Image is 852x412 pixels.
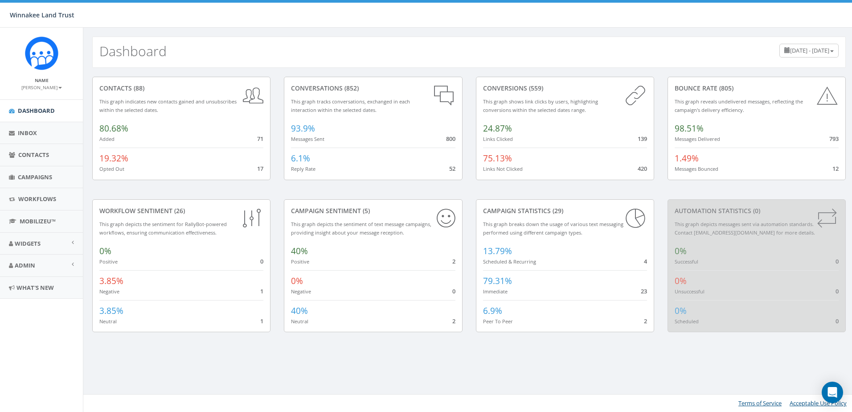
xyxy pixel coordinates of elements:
small: Messages Sent [291,136,324,142]
span: 93.9% [291,123,315,134]
span: 3.85% [99,305,123,317]
small: This graph depicts the sentiment for RallyBot-powered workflows, ensuring communication effective... [99,221,227,236]
img: Rally_Corp_Icon.png [25,37,58,70]
small: Neutral [291,318,308,325]
span: 0% [675,275,687,287]
span: 23 [641,287,647,295]
span: 800 [446,135,455,143]
small: Added [99,136,115,142]
h2: Dashboard [99,44,167,58]
span: 793 [829,135,839,143]
a: Acceptable Use Policy [790,399,847,407]
span: 1 [260,287,263,295]
span: 1 [260,317,263,325]
span: 0 [836,257,839,265]
span: 40% [291,245,308,257]
small: This graph shows link clicks by users, highlighting conversions within the selected dates range. [483,98,598,113]
div: Open Intercom Messenger [822,382,843,403]
div: Campaign Statistics [483,206,647,215]
span: 0% [675,305,687,317]
small: Scheduled [675,318,699,325]
small: Links Not Clicked [483,165,523,172]
small: Messages Bounced [675,165,718,172]
small: This graph breaks down the usage of various text messaging performed using different campaign types. [483,221,623,236]
span: 52 [449,165,455,173]
span: Winnakee Land Trust [10,11,74,19]
small: Positive [99,258,118,265]
span: 0 [836,287,839,295]
small: Unsuccessful [675,288,705,295]
span: (852) [343,84,359,92]
span: 40% [291,305,308,317]
span: 0% [675,245,687,257]
span: (559) [527,84,543,92]
small: [PERSON_NAME] [21,84,62,91]
span: 75.13% [483,152,512,164]
span: Workflows [18,195,56,203]
div: Workflow Sentiment [99,206,263,215]
small: Negative [99,288,119,295]
span: 98.51% [675,123,704,134]
span: Widgets [15,239,41,247]
small: This graph indicates new contacts gained and unsubscribes within the selected dates. [99,98,237,113]
small: This graph reveals undelivered messages, reflecting the campaign's delivery efficiency. [675,98,803,113]
span: 420 [638,165,647,173]
span: [DATE] - [DATE] [790,46,829,54]
span: (88) [132,84,144,92]
div: Bounce Rate [675,84,839,93]
span: 6.1% [291,152,310,164]
span: (0) [751,206,760,215]
span: 6.9% [483,305,502,317]
small: This graph depicts the sentiment of text message campaigns, providing insight about your message ... [291,221,431,236]
span: 0% [291,275,303,287]
span: 0% [99,245,111,257]
span: (805) [717,84,733,92]
small: Opted Out [99,165,124,172]
span: 0 [260,257,263,265]
span: 79.31% [483,275,512,287]
span: Contacts [18,151,49,159]
span: (29) [551,206,563,215]
div: Automation Statistics [675,206,839,215]
small: Reply Rate [291,165,315,172]
small: Positive [291,258,309,265]
span: 17 [257,165,263,173]
small: This graph tracks conversations, exchanged in each interaction within the selected dates. [291,98,410,113]
span: 2 [644,317,647,325]
span: Admin [15,261,35,269]
span: 0 [452,287,455,295]
small: Peer To Peer [483,318,513,325]
small: Name [35,77,49,83]
span: 12 [832,165,839,173]
span: 2 [452,317,455,325]
span: Dashboard [18,107,55,115]
small: Scheduled & Recurring [483,258,536,265]
span: Campaigns [18,173,52,181]
small: Neutral [99,318,117,325]
span: (5) [361,206,370,215]
span: 24.87% [483,123,512,134]
span: MobilizeU™ [20,217,56,225]
span: 3.85% [99,275,123,287]
span: 2 [452,257,455,265]
span: 80.68% [99,123,128,134]
div: Campaign Sentiment [291,206,455,215]
span: 0 [836,317,839,325]
span: 71 [257,135,263,143]
span: Inbox [18,129,37,137]
div: conversions [483,84,647,93]
div: conversations [291,84,455,93]
div: contacts [99,84,263,93]
span: 19.32% [99,152,128,164]
span: 4 [644,257,647,265]
small: This graph depicts messages sent via automation standards. Contact [EMAIL_ADDRESS][DOMAIN_NAME] f... [675,221,815,236]
small: Links Clicked [483,136,513,142]
span: 13.79% [483,245,512,257]
small: Immediate [483,288,508,295]
span: 139 [638,135,647,143]
small: Messages Delivered [675,136,720,142]
a: [PERSON_NAME] [21,83,62,91]
small: Negative [291,288,311,295]
span: What's New [16,284,54,292]
a: Terms of Service [738,399,782,407]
